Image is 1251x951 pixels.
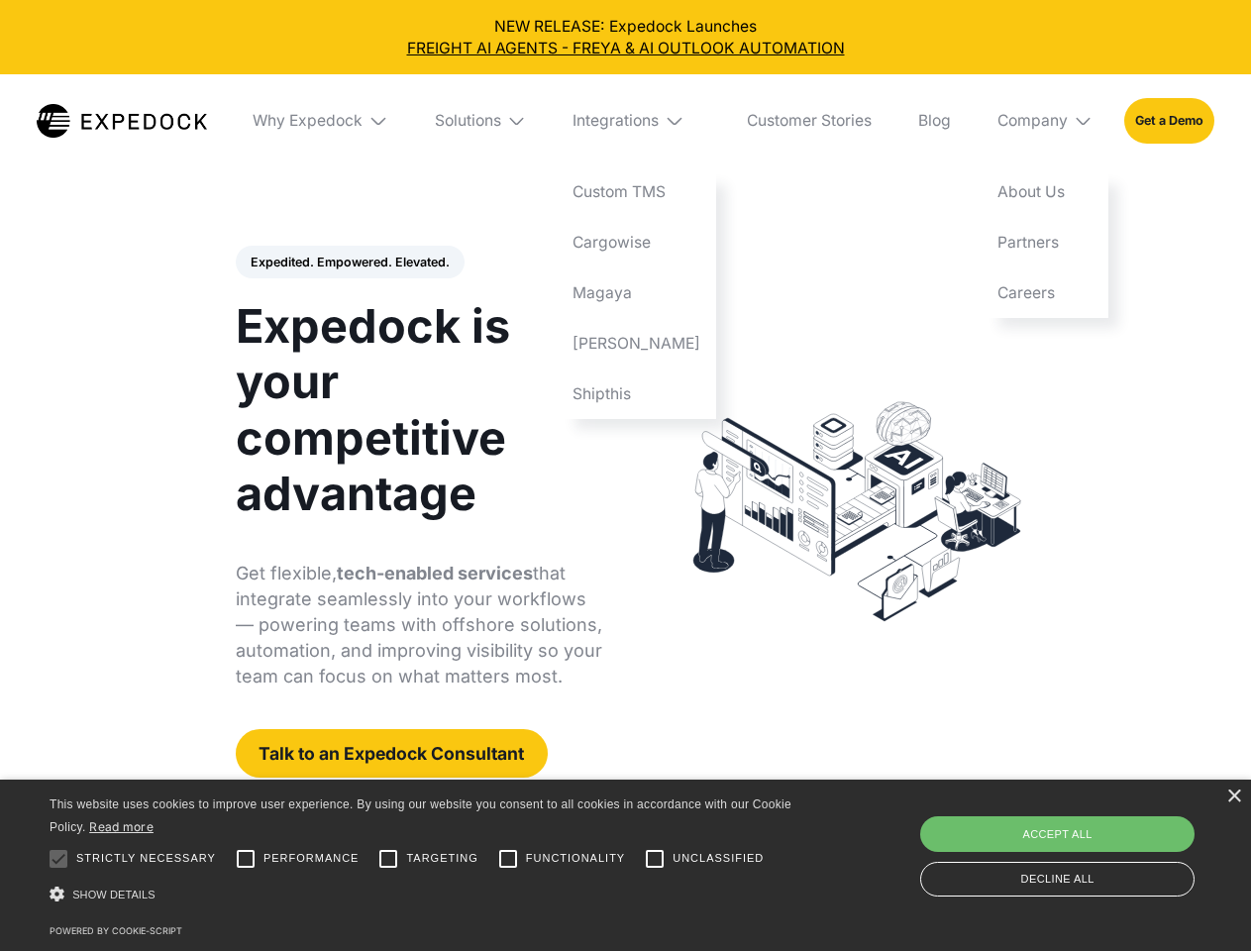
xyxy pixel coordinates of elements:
nav: Integrations [558,167,716,419]
a: Cargowise [558,218,716,268]
a: Partners [982,218,1108,268]
a: Talk to an Expedock Consultant [236,729,548,778]
div: Integrations [573,111,659,131]
a: Blog [902,74,966,167]
a: Shipthis [558,369,716,419]
p: Get flexible, that integrate seamlessly into your workflows — powering teams with offshore soluti... [236,561,603,689]
div: Why Expedock [253,111,363,131]
nav: Company [982,167,1108,318]
div: Decline all [920,862,1195,897]
div: Why Expedock [238,74,404,167]
span: Strictly necessary [76,850,216,867]
div: Close [1226,790,1241,804]
a: Customer Stories [731,74,886,167]
span: Unclassified [673,850,764,867]
a: Careers [982,267,1108,318]
div: Show details [50,882,798,908]
a: [PERSON_NAME] [558,318,716,369]
div: Solutions [419,74,542,167]
div: Integrations [558,74,716,167]
a: Custom TMS [558,167,716,218]
h1: Expedock is your competitive advantage [236,298,603,521]
span: Show details [72,889,156,900]
div: Company [997,111,1068,131]
a: Powered by cookie-script [50,925,182,936]
a: About Us [982,167,1108,218]
div: Company [982,74,1108,167]
a: Get a Demo [1124,98,1214,143]
a: Read more [89,819,154,834]
div: NEW RELEASE: Expedock Launches [16,16,1236,59]
div: Accept all [920,816,1195,852]
span: Functionality [526,850,625,867]
span: Targeting [406,850,477,867]
strong: tech-enabled services [337,563,533,583]
span: Performance [263,850,360,867]
a: FREIGHT AI AGENTS - FREYA & AI OUTLOOK AUTOMATION [16,38,1236,59]
span: This website uses cookies to improve user experience. By using our website you consent to all coo... [50,797,791,834]
div: Solutions [435,111,501,131]
a: Magaya [558,267,716,318]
